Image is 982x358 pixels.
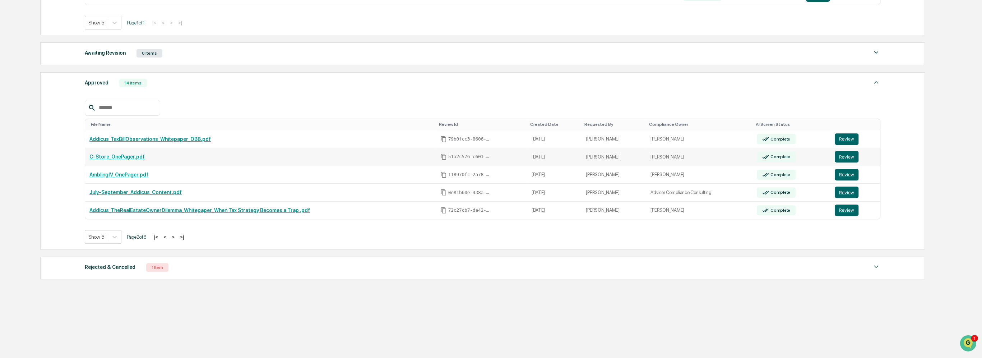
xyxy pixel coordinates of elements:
iframe: Open customer support [959,334,978,354]
span: Data Lookup [14,160,45,167]
span: Copy Id [440,189,447,196]
td: [PERSON_NAME] [646,148,752,166]
a: Addicus_TaxBillObservations_Whitepaper_OBB.pdf [89,136,211,142]
button: > [170,234,177,240]
button: Review [835,169,858,180]
button: < [161,234,168,240]
div: 🗄️ [52,147,58,153]
button: < [159,20,167,26]
a: Review [835,151,876,162]
div: We're available if you need us! [32,62,99,68]
img: Jack Rasmussen [7,110,19,121]
td: [PERSON_NAME] [582,202,646,219]
span: Copy Id [440,171,447,178]
span: [DATE] [64,117,78,123]
div: 🔎 [7,161,13,167]
td: [DATE] [527,148,582,166]
button: |< [150,20,158,26]
td: Adviser Compliance Consulting [646,184,752,202]
td: [PERSON_NAME] [582,184,646,202]
button: > [168,20,175,26]
span: 0e81b60e-438a-4fb2-b2d4-2be1c3b3a174 [448,190,491,196]
button: See all [111,78,131,87]
span: [PERSON_NAME] [22,97,58,103]
div: Toggle SortBy [91,122,433,127]
button: >| [176,20,184,26]
span: • [60,97,62,103]
img: 8933085812038_c878075ebb4cc5468115_72.jpg [15,55,28,68]
td: [PERSON_NAME] [582,130,646,148]
button: |< [152,234,160,240]
div: Awaiting Revision [85,48,126,58]
div: Toggle SortBy [755,122,828,127]
div: Complete [769,190,790,195]
span: Preclearance [14,147,46,154]
a: Review [835,169,876,180]
button: Review [835,187,858,198]
td: [DATE] [527,166,582,184]
img: caret [872,48,880,57]
td: [PERSON_NAME] [646,130,752,148]
span: [PERSON_NAME] [22,117,58,123]
div: Toggle SortBy [649,122,750,127]
img: 1746055101610-c473b297-6a78-478c-a979-82029cc54cd1 [7,55,20,68]
a: Review [835,133,876,145]
div: 🖐️ [7,147,13,153]
p: How can we help? [7,15,131,26]
div: 1 Item [146,263,168,272]
button: >| [178,234,186,240]
div: Complete [769,208,790,213]
button: Review [835,205,858,216]
a: July-September_Addicus_Content.pdf [89,189,182,195]
a: C-Store_OnePager.pdf [89,154,145,160]
div: Toggle SortBy [584,122,643,127]
td: [DATE] [527,202,582,219]
span: Pylon [71,178,87,183]
div: Toggle SortBy [836,122,877,127]
span: [DATE] [64,97,78,103]
a: Review [835,187,876,198]
div: Toggle SortBy [530,122,579,127]
span: 72c27cb7-da42-4811-ba64-55fe2fdbcada [448,207,491,213]
div: Start new chat [32,55,118,62]
div: Past conversations [7,79,46,85]
button: Review [835,151,858,162]
div: Toggle SortBy [439,122,524,127]
span: Copy Id [440,153,447,160]
img: caret [872,262,880,271]
div: Complete [769,154,790,159]
a: Addicus_TheRealEstateOwnerDilemma_Whitepaper_When Tax Strategy Becomes a Trap .pdf [89,207,310,213]
div: Approved [85,78,108,87]
td: [DATE] [527,184,582,202]
a: 🖐️Preclearance [4,144,49,157]
div: Rejected & Cancelled [85,262,135,272]
img: Jack Rasmussen [7,91,19,102]
td: [PERSON_NAME] [582,166,646,184]
span: 51a2c576-c601-4281-89ea-2137e277ddd2 [448,154,491,160]
button: Review [835,133,858,145]
span: Page 2 of 3 [127,234,147,240]
div: Complete [769,172,790,177]
a: Powered byPylon [51,178,87,183]
td: [DATE] [527,130,582,148]
span: 118970fc-2a78-4bb6-814e-b3b816fc716f [448,172,491,178]
a: 🗄️Attestations [49,144,92,157]
a: Review [835,205,876,216]
button: Start new chat [122,57,131,65]
td: [PERSON_NAME] [582,148,646,166]
div: 14 Items [119,79,147,87]
span: Page 1 of 1 [127,20,145,26]
input: Clear [19,32,119,40]
span: Copy Id [440,136,447,142]
span: 79b0fcc3-8606-43ff-8a0d-9574030df6ea [448,136,491,142]
div: 0 Items [136,49,162,58]
a: AmblingIV_OnePager.pdf [89,172,148,178]
span: Copy Id [440,207,447,214]
span: • [60,117,62,123]
img: 1746055101610-c473b297-6a78-478c-a979-82029cc54cd1 [14,117,20,123]
a: 🔎Data Lookup [4,157,48,170]
span: Attestations [59,147,89,154]
img: caret [872,78,880,87]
